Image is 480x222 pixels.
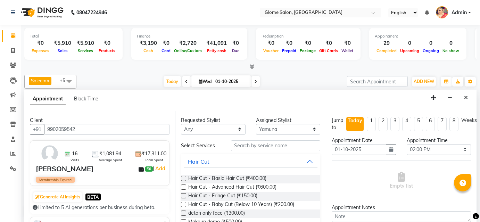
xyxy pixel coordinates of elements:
[340,39,355,47] div: ₹0
[30,48,51,53] span: Expenses
[172,39,204,47] div: ₹2,720
[298,48,317,53] span: Package
[60,77,71,83] span: +5
[332,144,386,155] input: yyyy-mm-dd
[375,33,461,39] div: Appointment
[145,157,163,163] span: Total Spent
[30,93,66,105] span: Appointment
[421,48,441,53] span: Ongoing
[204,39,230,47] div: ₹41,091
[230,39,242,47] div: ₹0
[72,150,77,157] span: 16
[184,155,317,168] button: Hair Cut
[461,92,471,103] button: Close
[407,137,471,144] div: Appointment Time
[97,39,117,47] div: ₹0
[188,209,245,218] span: detan only face (₹300.00)
[452,9,467,16] span: Admin
[332,137,396,144] div: Appointment Date
[137,33,242,39] div: Finance
[441,39,461,47] div: 0
[30,33,117,39] div: Total
[213,76,248,87] input: 2025-10-01
[44,124,169,135] input: Search by Name/Mobile/Email/Code
[76,3,107,22] b: 08047224946
[36,164,93,174] div: [PERSON_NAME]
[18,3,65,22] img: logo
[197,79,213,84] span: Wed
[298,39,317,47] div: ₹0
[30,39,51,47] div: ₹0
[99,157,122,163] span: Average Spent
[31,78,46,83] span: Saleem
[414,117,423,131] li: 5
[367,117,376,131] li: 1
[142,150,166,157] span: ₹17,311.00
[46,78,49,83] a: x
[438,117,447,131] li: 7
[280,48,298,53] span: Prepaid
[347,76,408,87] input: Search Appointment
[379,117,388,131] li: 2
[375,48,398,53] span: Completed
[332,204,471,211] div: Appointment Notes
[154,164,166,173] a: Add
[348,117,362,124] div: Today
[74,96,98,102] span: Block Time
[421,39,441,47] div: 0
[153,165,166,172] span: |
[262,39,280,47] div: ₹0
[40,143,60,164] img: avatar
[164,76,181,87] span: Today
[398,48,421,53] span: Upcoming
[426,117,435,131] li: 6
[33,204,167,211] div: Limited to 5 AI generations per business during beta.
[461,117,477,124] div: Weeks
[332,117,343,131] div: Jump to
[142,48,155,53] span: Cash
[51,39,74,47] div: ₹5,910
[188,157,209,166] div: Hair Cut
[160,39,172,47] div: ₹0
[172,48,204,53] span: Online/Custom
[181,117,246,124] div: Requested Stylist
[317,48,340,53] span: Gift Cards
[160,48,172,53] span: Card
[188,201,294,209] span: Hair Cut - Baby Cut (Below 10 Years) (₹200.00)
[390,172,413,190] span: Empty list
[30,117,169,124] div: Client
[145,166,152,172] span: ₹0
[449,117,458,131] li: 8
[71,157,79,163] span: Visits
[256,117,321,124] div: Assigned Stylist
[412,77,436,87] button: ADD NEW
[451,194,473,215] iframe: chat widget
[188,183,276,192] span: Hair Cut - Advanced Hair Cut (₹600.00)
[205,48,228,53] span: Petty cash
[375,39,398,47] div: 29
[390,117,399,131] li: 3
[262,33,355,39] div: Redemption
[30,124,44,135] button: +91
[340,48,355,53] span: Wallet
[414,79,434,84] span: ADD NEW
[99,150,121,157] span: ₹1,081.94
[402,117,411,131] li: 4
[56,48,69,53] span: Sales
[85,194,101,200] span: BETA
[398,39,421,47] div: 0
[441,48,461,53] span: No show
[231,140,320,151] input: Search by service name
[188,175,266,183] span: Hair Cut - Basic Hair Cut (₹400.00)
[74,39,97,47] div: ₹5,910
[280,39,298,47] div: ₹0
[76,48,95,53] span: Services
[317,39,340,47] div: ₹0
[137,39,160,47] div: ₹3,190
[33,192,82,202] button: Generate AI Insights
[97,48,117,53] span: Products
[36,177,75,183] span: Membership Expired
[262,48,280,53] span: Voucher
[436,6,448,18] img: Admin
[176,142,226,149] div: Select Services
